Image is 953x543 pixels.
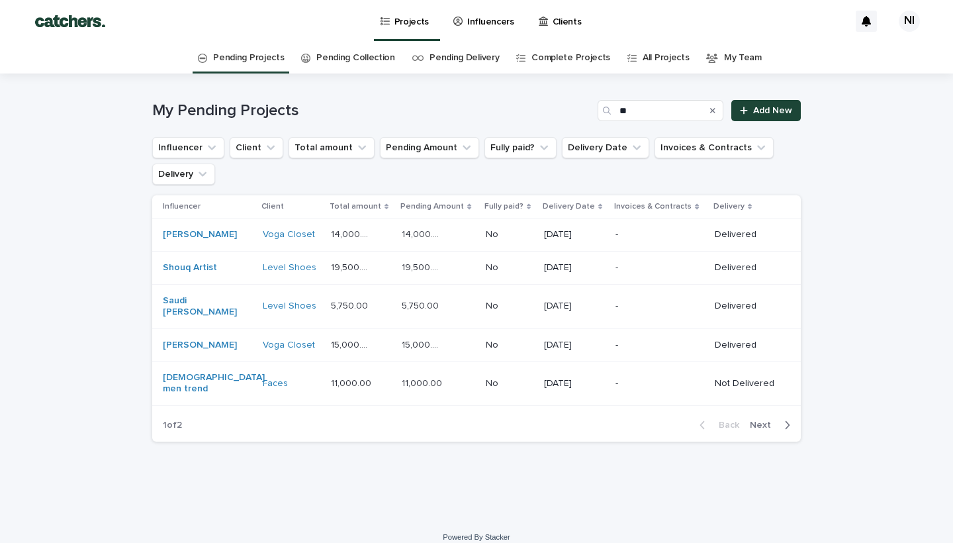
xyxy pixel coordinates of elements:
p: 19,500.00 [402,260,446,273]
a: Saudi [PERSON_NAME] [163,295,246,318]
tr: [DEMOGRAPHIC_DATA] men trend Faces 11,000.0011,000.00 11,000.0011,000.00 NoNo [DATE]-Not Delivered [152,362,801,406]
button: Total amount [289,137,375,158]
p: No [486,375,501,389]
button: Next [745,419,801,431]
p: No [486,298,501,312]
a: Complete Projects [531,42,610,74]
a: Powered By Stacker [443,533,510,541]
p: 1 of 2 [152,409,193,442]
p: 14,000.00 [331,226,375,240]
p: 15,000.00 [402,337,446,351]
p: No [486,226,501,240]
p: Delivery Date [543,199,595,214]
p: Delivery [713,199,745,214]
p: Not Delivered [715,378,780,389]
a: Pending Delivery [430,42,499,74]
tr: [PERSON_NAME] Voga Closet 14,000.0014,000.00 14,000.0014,000.00 NoNo [DATE]-Delivered [152,219,801,252]
button: Client [230,137,283,158]
p: 14,000.00 [402,226,446,240]
p: [DATE] [544,301,606,312]
button: Invoices & Contracts [655,137,774,158]
span: Back [711,420,739,430]
p: 5,750.00 [331,298,371,312]
h1: My Pending Projects [152,101,592,121]
span: Add New [753,106,792,115]
p: No [486,337,501,351]
p: No [486,260,501,273]
p: 11,000.00 [331,375,374,389]
p: 11,000.00 [402,375,445,389]
button: Delivery Date [562,137,649,158]
a: [PERSON_NAME] [163,229,237,240]
button: Influencer [152,137,224,158]
p: 5,750.00 [402,298,441,312]
p: [DATE] [544,229,606,240]
p: Pending Amount [400,199,464,214]
a: Faces [263,378,288,389]
p: - [615,378,698,389]
p: - [615,301,698,312]
tr: Saudi [PERSON_NAME] Level Shoes 5,750.005,750.00 5,750.005,750.00 NoNo [DATE]-Delivered [152,284,801,328]
a: Level Shoes [263,262,316,273]
p: - [615,340,698,351]
p: Fully paid? [484,199,523,214]
p: - [615,229,698,240]
button: Fully paid? [484,137,557,158]
a: Add New [731,100,801,121]
p: [DATE] [544,378,606,389]
button: Pending Amount [380,137,479,158]
p: Influencer [163,199,201,214]
p: Delivered [715,301,780,312]
tr: Shouq Artist Level Shoes 19,500.0019,500.00 19,500.0019,500.00 NoNo [DATE]-Delivered [152,252,801,285]
a: All Projects [643,42,689,74]
p: [DATE] [544,262,606,273]
a: Pending Collection [316,42,394,74]
a: My Team [724,42,762,74]
tr: [PERSON_NAME] Voga Closet 15,000.0015,000.00 15,000.0015,000.00 NoNo [DATE]-Delivered [152,328,801,362]
p: Delivered [715,229,780,240]
p: 19,500.00 [331,260,375,273]
p: 15,000.00 [331,337,375,351]
input: Search [598,100,723,121]
p: Total amount [330,199,381,214]
p: Delivered [715,262,780,273]
span: Next [750,420,779,430]
a: Voga Closet [263,340,315,351]
a: Shouq Artist [163,262,217,273]
p: Invoices & Contracts [614,199,692,214]
div: NI [899,11,920,32]
button: Delivery [152,164,215,185]
a: [PERSON_NAME] [163,340,237,351]
a: Level Shoes [263,301,316,312]
p: Delivered [715,340,780,351]
button: Back [689,419,745,431]
a: Voga Closet [263,229,315,240]
img: BTdGiKtkTjWbRbtFPD8W [26,8,114,34]
p: Client [261,199,284,214]
a: Pending Projects [213,42,284,74]
p: [DATE] [544,340,606,351]
a: [DEMOGRAPHIC_DATA] men trend [163,372,265,395]
p: - [615,262,698,273]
